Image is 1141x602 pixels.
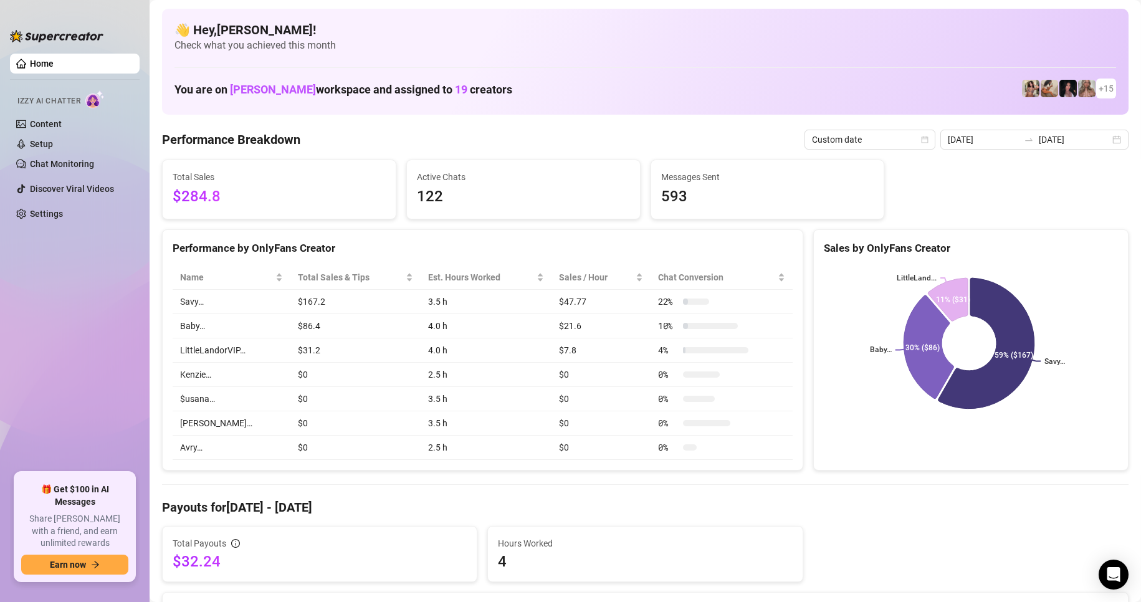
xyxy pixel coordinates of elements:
span: 🎁 Get $100 in AI Messages [21,484,128,508]
td: Kenzie… [173,363,290,387]
span: Active Chats [417,170,630,184]
span: to [1024,135,1034,145]
span: 4 [498,552,792,571]
span: 0 % [658,441,678,454]
th: Chat Conversion [651,265,793,290]
td: $47.77 [551,290,651,314]
span: + 15 [1099,82,1114,95]
td: 4.0 h [421,338,551,363]
td: $0 [551,387,651,411]
td: $86.4 [290,314,421,338]
a: Setup [30,139,53,149]
span: 0 % [658,392,678,406]
td: 2.5 h [421,436,551,460]
img: Baby (@babyyyybellaa) [1059,80,1077,97]
img: Kayla (@kaylathaylababy) [1041,80,1058,97]
input: Start date [948,133,1019,146]
a: Settings [30,209,63,219]
span: arrow-right [91,560,100,569]
div: Sales by OnlyFans Creator [824,240,1118,257]
div: Est. Hours Worked [428,270,534,284]
span: swap-right [1024,135,1034,145]
text: LittleLand... [897,274,937,282]
div: Performance by OnlyFans Creator [173,240,793,257]
span: calendar [921,136,929,143]
span: Izzy AI Chatter [17,95,80,107]
td: $31.2 [290,338,421,363]
div: Open Intercom Messenger [1099,560,1129,590]
td: $0 [551,436,651,460]
span: Custom date [812,130,928,149]
td: $0 [290,363,421,387]
a: Content [30,119,62,129]
span: 22 % [658,295,678,308]
th: Name [173,265,290,290]
span: Total Payouts [173,537,226,550]
td: $0 [290,436,421,460]
span: Name [180,270,273,284]
td: $167.2 [290,290,421,314]
text: Savy… [1044,357,1065,366]
h4: Payouts for [DATE] - [DATE] [162,499,1129,516]
span: 0 % [658,416,678,430]
a: Home [30,59,54,69]
th: Total Sales & Tips [290,265,421,290]
span: Messages Sent [661,170,874,184]
td: $0 [290,387,421,411]
td: $7.8 [551,338,651,363]
img: Avry (@avryjennervip) [1022,80,1039,97]
td: $usana… [173,387,290,411]
span: Share [PERSON_NAME] with a friend, and earn unlimited rewards [21,513,128,550]
span: Total Sales & Tips [298,270,403,284]
span: [PERSON_NAME] [230,83,316,96]
th: Sales / Hour [551,265,651,290]
span: Hours Worked [498,537,792,550]
td: $0 [551,363,651,387]
td: 3.5 h [421,290,551,314]
span: Earn now [50,560,86,570]
img: AI Chatter [85,90,105,108]
span: 4 % [658,343,678,357]
td: $0 [290,411,421,436]
input: End date [1039,133,1110,146]
a: Discover Viral Videos [30,184,114,194]
h4: 👋 Hey, [PERSON_NAME] ! [174,21,1116,39]
td: $21.6 [551,314,651,338]
h1: You are on workspace and assigned to creators [174,83,512,97]
td: Savy… [173,290,290,314]
td: 2.5 h [421,363,551,387]
span: $284.8 [173,185,386,209]
span: Chat Conversion [658,270,775,284]
td: $0 [551,411,651,436]
td: 4.0 h [421,314,551,338]
img: logo-BBDzfeDw.svg [10,30,103,42]
td: Baby… [173,314,290,338]
span: 0 % [658,368,678,381]
td: [PERSON_NAME]… [173,411,290,436]
text: Baby… [869,346,891,355]
span: Total Sales [173,170,386,184]
span: 593 [661,185,874,209]
span: 10 % [658,319,678,333]
span: info-circle [231,539,240,548]
span: Sales / Hour [559,270,633,284]
td: 3.5 h [421,411,551,436]
span: 122 [417,185,630,209]
td: Avry… [173,436,290,460]
button: Earn nowarrow-right [21,555,128,575]
a: Chat Monitoring [30,159,94,169]
h4: Performance Breakdown [162,131,300,148]
span: $32.24 [173,552,467,571]
td: 3.5 h [421,387,551,411]
span: Check what you achieved this month [174,39,1116,52]
img: Kenzie (@dmaxkenz) [1078,80,1096,97]
span: 19 [455,83,467,96]
td: LittleLandorVIP… [173,338,290,363]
